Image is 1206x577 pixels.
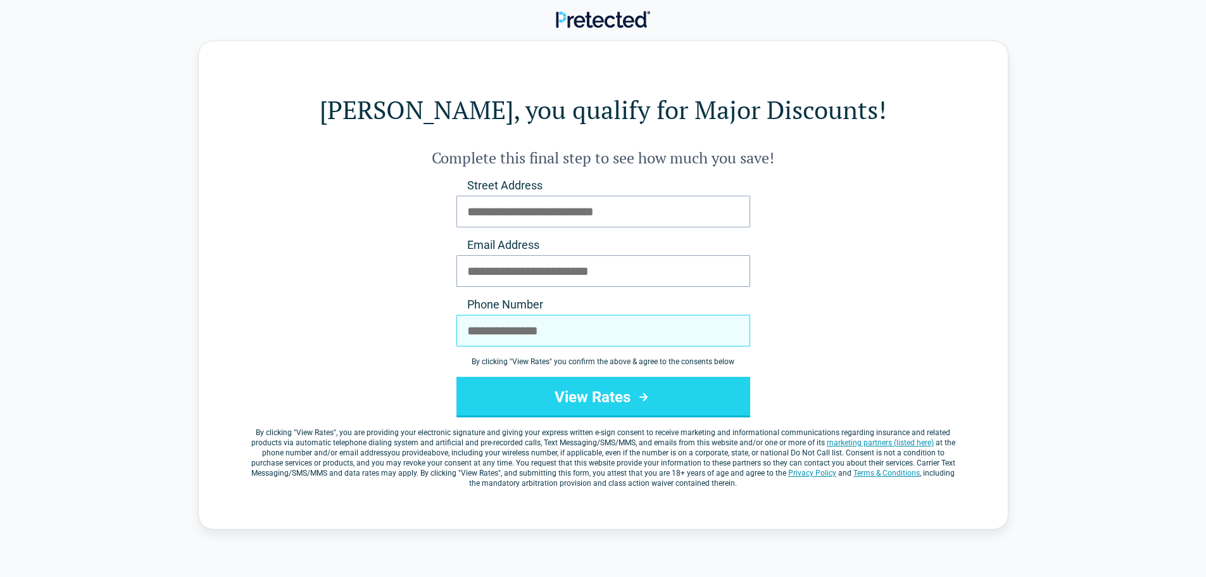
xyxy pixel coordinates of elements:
label: Email Address [456,238,750,253]
h1: [PERSON_NAME], you qualify for Major Discounts! [249,92,957,127]
a: Privacy Policy [788,469,836,478]
h2: Complete this final step to see how much you save! [249,148,957,168]
div: By clicking " View Rates " you confirm the above & agree to the consents below [456,357,750,367]
a: Terms & Conditions [853,469,920,478]
span: View Rates [296,428,334,437]
label: Phone Number [456,297,750,312]
label: By clicking " ", you are providing your electronic signature and giving your express written e-si... [249,428,957,488]
label: Street Address [456,178,750,193]
button: View Rates [456,377,750,417]
a: marketing partners (listed here) [827,438,934,447]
